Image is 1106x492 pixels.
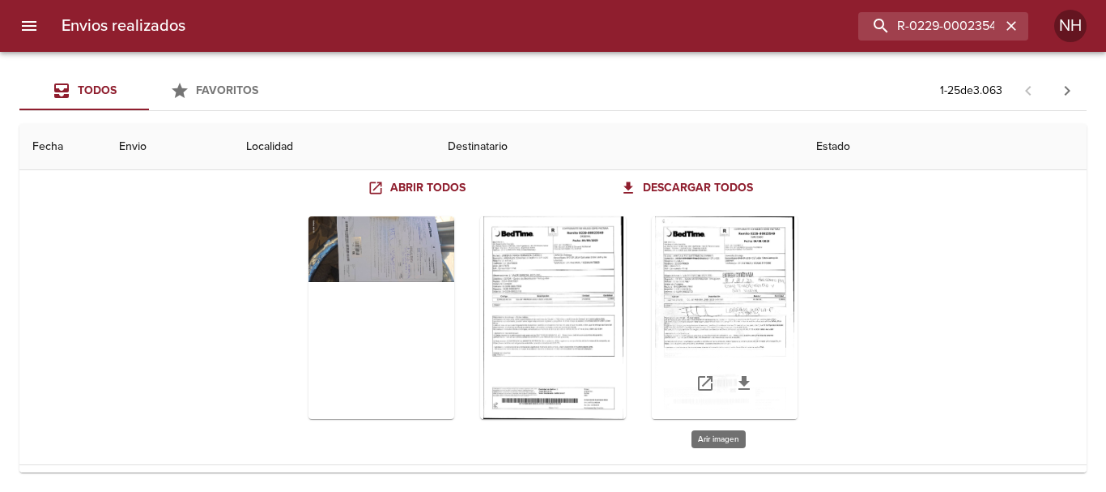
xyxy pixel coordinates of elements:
[1054,10,1087,42] div: NH
[1048,71,1087,110] span: Pagina siguiente
[617,173,759,203] a: Descargar todos
[308,216,454,419] div: Arir imagen
[1009,82,1048,98] span: Pagina anterior
[623,178,753,199] span: Descargar todos
[858,12,1001,41] input: buscar
[364,173,472,203] a: Abrir todos
[803,124,1087,170] th: Estado
[480,216,626,419] div: Arir imagen
[19,124,106,170] th: Fecha
[725,364,764,403] a: Descargar
[10,6,49,45] button: menu
[435,124,803,170] th: Destinatario
[106,124,233,170] th: Envio
[196,83,258,97] span: Favoritos
[940,83,1002,99] p: 1 - 25 de 3.063
[62,13,185,39] h6: Envios realizados
[371,178,466,199] span: Abrir todos
[1054,10,1087,42] div: Abrir información de usuario
[233,124,435,170] th: Localidad
[78,83,117,97] span: Todos
[686,364,725,403] a: Abrir
[19,71,279,110] div: Tabs Envios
